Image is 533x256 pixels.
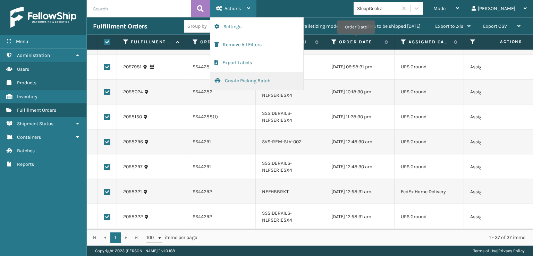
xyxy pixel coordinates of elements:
td: [DATE] 10:18:30 pm [325,79,395,104]
span: Fulfillment Orders [17,107,56,113]
a: 2058297 [123,163,143,170]
span: Export to .xls [435,23,463,29]
td: SS44292 [186,204,256,229]
span: Batches [17,148,35,154]
td: [DATE] 11:28:30 pm [325,104,395,129]
img: logo [10,7,76,28]
span: Users [17,66,29,72]
label: Order Number [200,39,242,45]
td: [DATE] 12:58:31 am [325,204,395,229]
span: Mode [433,6,446,11]
div: 1 - 37 of 37 items [207,234,525,241]
a: 2058321 [123,188,142,195]
td: UPS Ground [395,154,464,179]
td: [DATE] 12:58:31 am [325,179,395,204]
td: SS44291 [186,154,256,179]
a: SSSIDERAILS-NLPSERIESX4 [262,110,292,123]
a: SVS-REM-SLV-002 [262,139,302,145]
a: SSSIDERAILS-NLPSERIESX4 [262,210,292,223]
label: Orders to be shipped [DATE] [353,23,421,29]
td: [DATE] 12:48:30 am [325,129,395,154]
button: Settings [210,18,303,36]
a: SSSIDERAILS-NLPSERIESX4 [262,160,292,173]
a: 2058150 [123,113,142,120]
td: UPS Ground [395,79,464,104]
button: Remove All Filters [210,36,303,54]
td: FedEx Home Delivery [395,179,464,204]
a: 2058296 [123,138,143,145]
label: Order Date [339,39,381,45]
span: 100 [146,234,157,241]
button: Create Picking Batch [210,72,303,90]
a: 1 [110,232,121,243]
label: Assigned Carrier Service [408,39,450,45]
span: Shipment Status [17,121,53,127]
td: UPS Ground [395,104,464,129]
td: [DATE] 12:48:30 am [325,154,395,179]
span: Reports [17,161,34,167]
button: Export Labels [210,54,303,72]
a: 2058024 [123,88,143,95]
span: Products [17,80,36,86]
td: UPS Ground [395,204,464,229]
span: Actions [225,6,241,11]
span: Actions [478,36,526,48]
a: Privacy Policy [498,248,525,253]
div: SleepGeekz [357,5,398,12]
span: items per page [146,232,197,243]
span: Containers [17,134,41,140]
span: Administration [17,52,50,58]
div: | [473,246,525,256]
span: Menu [16,39,28,44]
td: [DATE] 09:58:31 pm [325,54,395,79]
h3: Fulfillment Orders [93,22,147,31]
a: NEFHBBRKT [262,189,289,195]
td: UPS Ground [395,54,464,79]
p: Copyright 2023 [PERSON_NAME]™ v 1.0.188 [95,246,175,256]
td: SS44282 [186,79,256,104]
td: SS44288(1) [186,104,256,129]
td: UPS Ground [395,129,464,154]
label: Fulfillment Order Id [131,39,173,45]
td: SS44291 [186,129,256,154]
span: Inventory [17,94,37,100]
td: SS44281 [186,54,256,79]
a: 2057981 [123,63,142,70]
span: Export CSV [483,23,507,29]
td: SS44292 [186,179,256,204]
div: Group by [187,23,207,30]
a: Terms of Use [473,248,497,253]
a: 2058322 [123,213,143,220]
